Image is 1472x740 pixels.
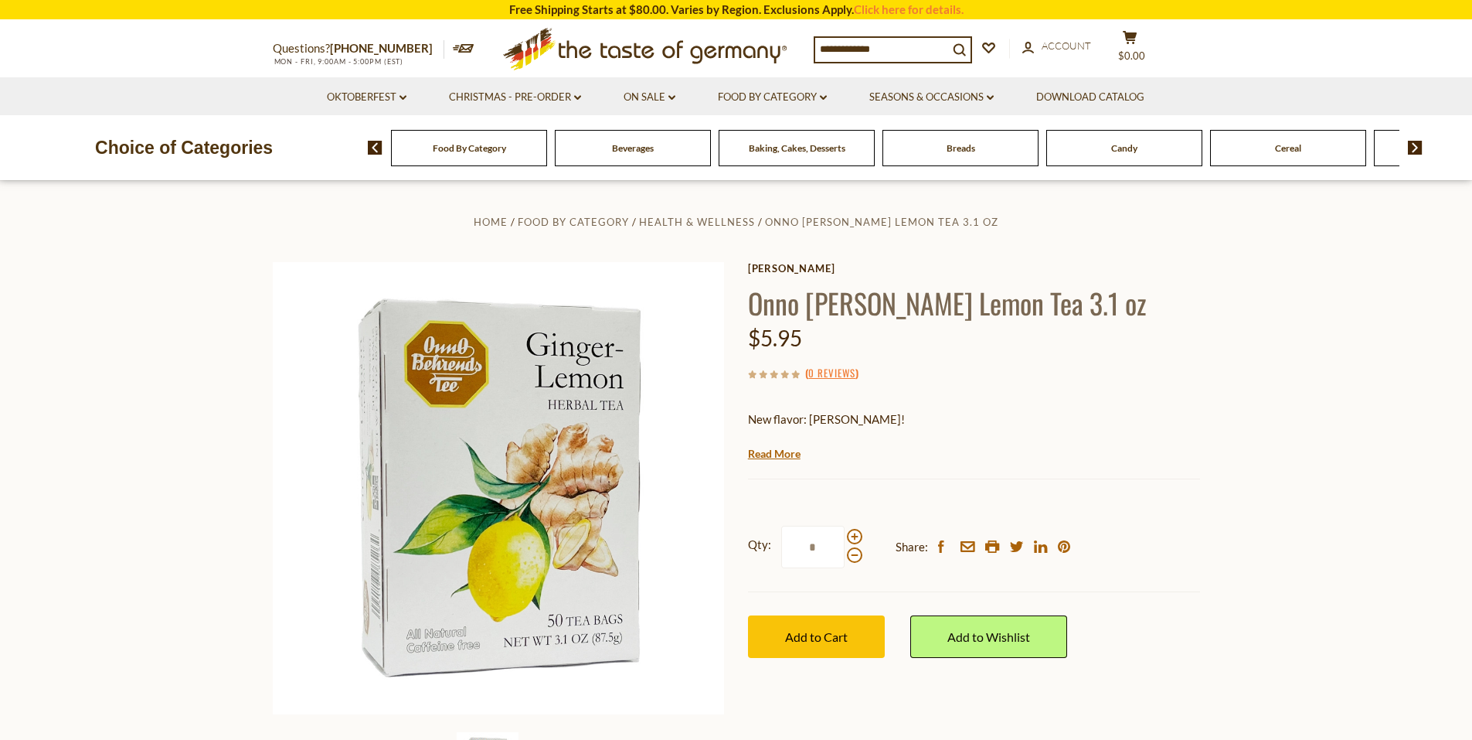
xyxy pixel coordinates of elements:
a: Home [474,216,508,228]
a: Click here for details. [854,2,964,16]
p: New flavor: [PERSON_NAME]! [748,410,1200,429]
p: Questions? [273,39,444,59]
a: 0 Reviews [808,365,855,382]
a: Food By Category [433,142,506,154]
input: Qty: [781,526,845,568]
strong: Qty: [748,535,771,554]
a: Breads [947,142,975,154]
a: Seasons & Occasions [869,89,994,106]
h1: Onno [PERSON_NAME] Lemon Tea 3.1 oz [748,285,1200,320]
a: Cereal [1275,142,1301,154]
a: Beverages [612,142,654,154]
a: Food By Category [718,89,827,106]
a: [PHONE_NUMBER] [330,41,433,55]
span: Add to Cart [785,629,848,644]
a: Onno [PERSON_NAME] Lemon Tea 3.1 oz [765,216,998,228]
a: [PERSON_NAME] [748,262,1200,275]
a: Food By Category [518,216,629,228]
img: Onno Behrends Ginger Lemon Tea [273,262,725,714]
img: previous arrow [368,141,382,155]
span: $0.00 [1118,49,1145,62]
a: Add to Wishlist [910,616,1067,658]
a: Download Catalog [1036,89,1144,106]
a: On Sale [624,89,675,106]
a: Health & Wellness [639,216,755,228]
a: Account [1022,38,1091,55]
a: Oktoberfest [327,89,406,106]
span: Account [1042,39,1091,52]
button: $0.00 [1107,30,1154,69]
span: Share: [896,537,928,557]
a: Christmas - PRE-ORDER [449,89,581,106]
span: $5.95 [748,325,802,351]
button: Add to Cart [748,616,885,658]
a: Read More [748,446,801,462]
a: Candy [1111,142,1137,154]
p: [PERSON_NAME] is noted as all natural, herbal tea which is also caffeine free. [748,441,1200,460]
a: Baking, Cakes, Desserts [749,142,845,154]
span: MON - FRI, 9:00AM - 5:00PM (EST) [273,57,404,66]
span: ( ) [805,365,858,380]
img: next arrow [1408,141,1423,155]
